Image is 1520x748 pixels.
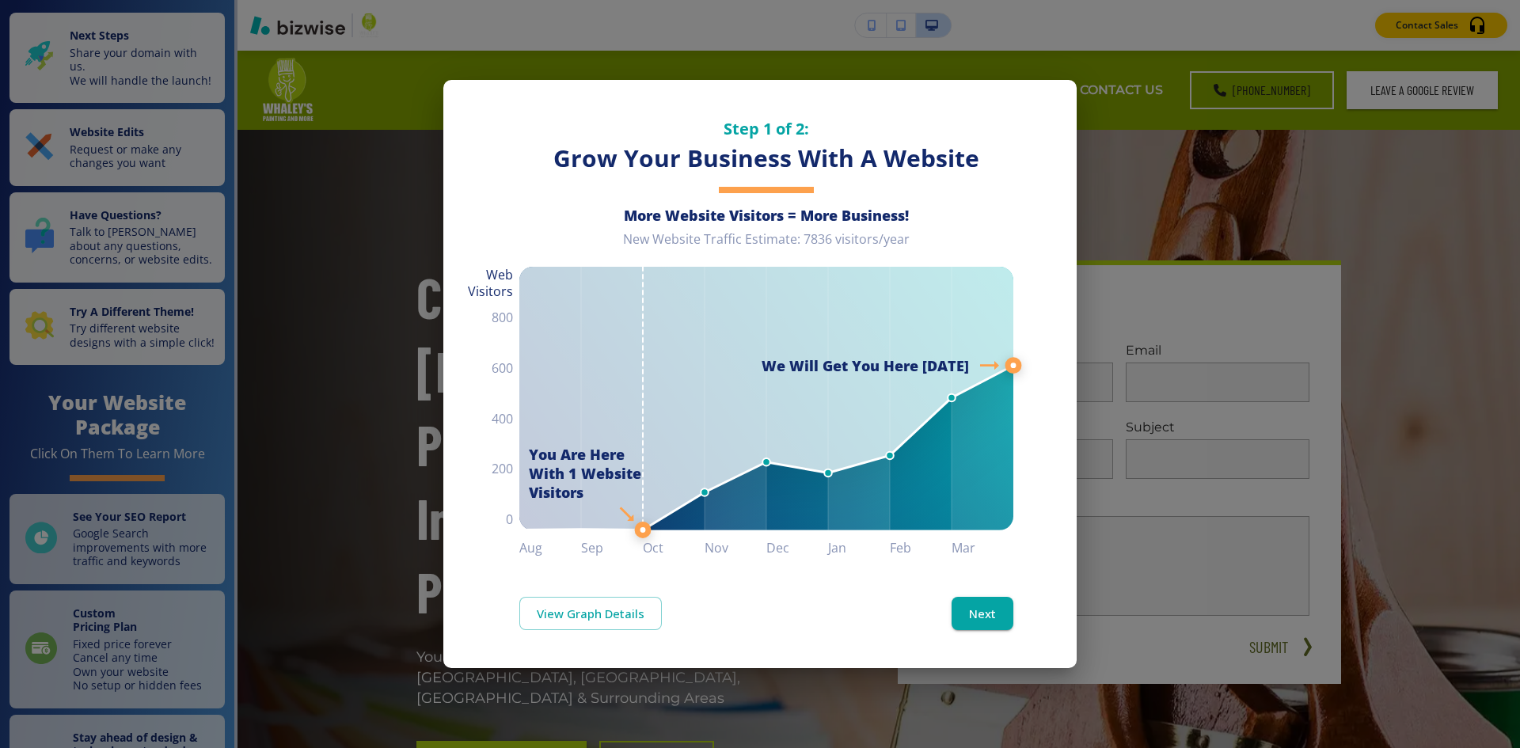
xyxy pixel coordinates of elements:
[952,597,1013,630] button: Next
[828,537,890,559] h6: Jan
[705,537,766,559] h6: Nov
[519,142,1013,175] h3: Grow Your Business With A Website
[890,537,952,559] h6: Feb
[766,537,828,559] h6: Dec
[581,537,643,559] h6: Sep
[519,597,662,630] a: View Graph Details
[519,118,1013,139] h5: Step 1 of 2:
[519,537,581,559] h6: Aug
[643,537,705,559] h6: Oct
[519,231,1013,260] div: New Website Traffic Estimate: 7836 visitors/year
[519,206,1013,225] h6: More Website Visitors = More Business!
[952,537,1013,559] h6: Mar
